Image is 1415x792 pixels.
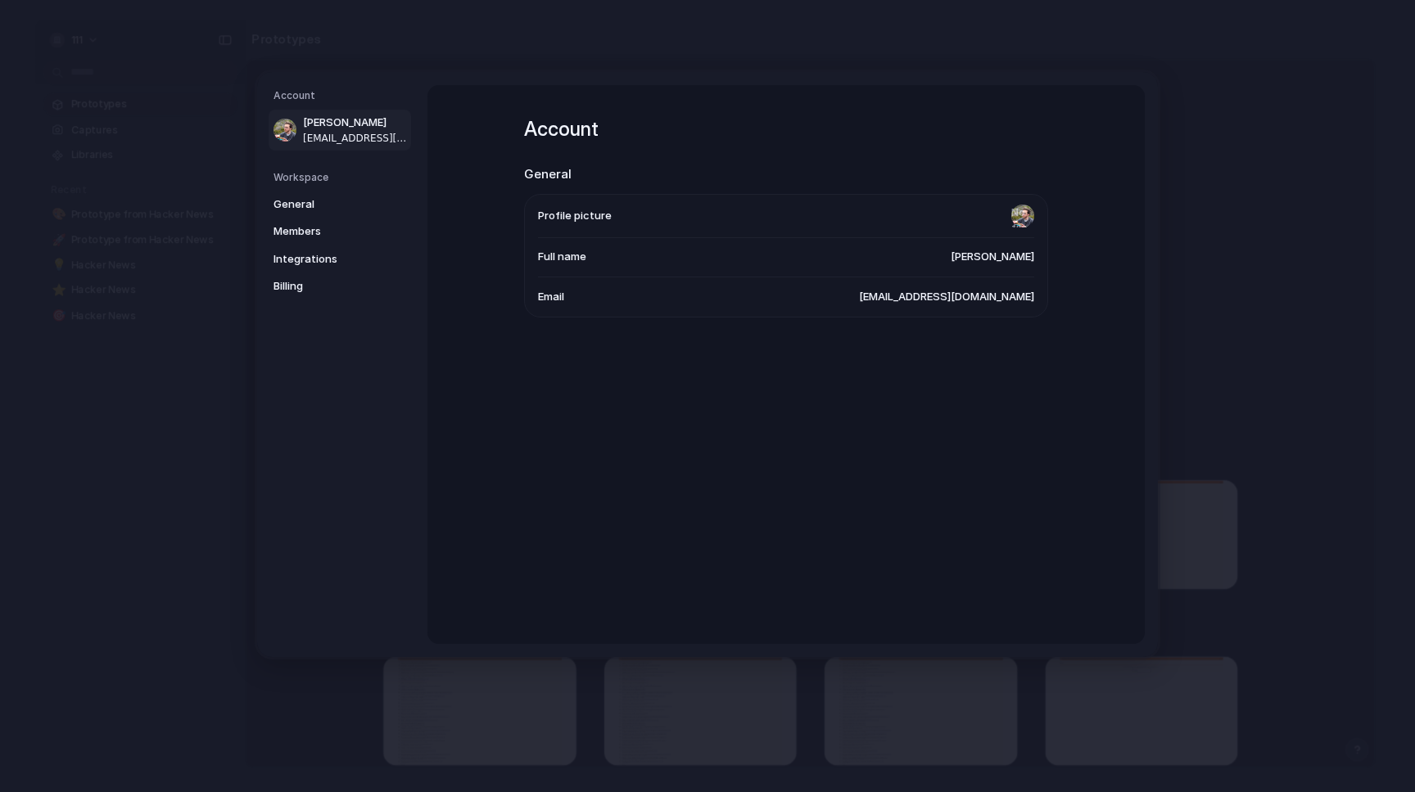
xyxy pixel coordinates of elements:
span: Email [538,289,564,305]
span: [EMAIL_ADDRESS][DOMAIN_NAME] [859,289,1034,305]
h2: General [524,165,1048,184]
span: Profile picture [538,208,612,224]
span: General [274,196,378,212]
h5: Workspace [274,169,411,184]
span: Members [274,223,378,240]
span: Full name [538,249,586,265]
a: General [269,191,411,217]
span: [PERSON_NAME] [303,115,408,131]
a: Billing [269,273,411,299]
h1: Account [524,115,1048,144]
a: Members [269,218,411,245]
span: [PERSON_NAME] [951,249,1034,265]
span: Integrations [274,250,378,267]
span: [EMAIL_ADDRESS][DOMAIN_NAME] [303,130,408,145]
a: [PERSON_NAME][EMAIL_ADDRESS][DOMAIN_NAME] [269,110,411,151]
h5: Account [274,88,411,103]
span: Billing [274,278,378,295]
a: Integrations [269,245,411,272]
